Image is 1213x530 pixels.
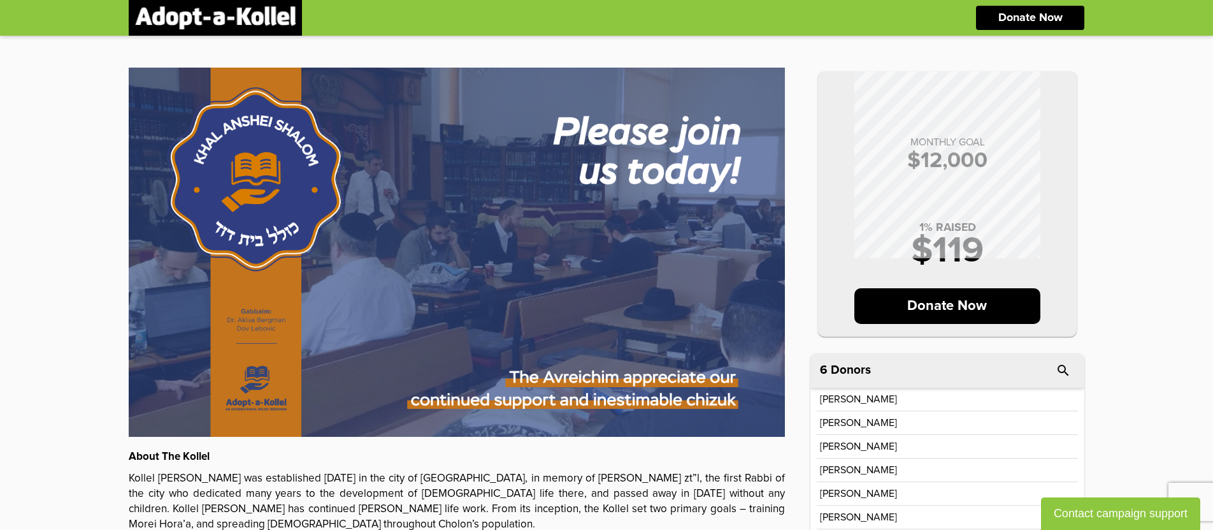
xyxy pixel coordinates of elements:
p: [PERSON_NAME] [820,512,897,522]
p: [PERSON_NAME] [820,441,897,452]
p: Donate Now [998,12,1063,24]
p: [PERSON_NAME] [820,489,897,499]
p: Donors [831,364,871,376]
p: MONTHLY GOAL [831,137,1064,147]
img: logonobg.png [135,6,296,29]
button: Contact campaign support [1041,497,1200,530]
img: zYFEr1Um4q.FynfSIG0iD.jpg [129,68,785,437]
p: [PERSON_NAME] [820,465,897,475]
p: [PERSON_NAME] [820,394,897,404]
p: [PERSON_NAME] [820,418,897,428]
p: $ [831,150,1064,172]
span: 6 [820,364,828,376]
strong: About The Kollel [129,452,210,462]
p: Donate Now [854,288,1041,324]
i: search [1056,363,1071,378]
